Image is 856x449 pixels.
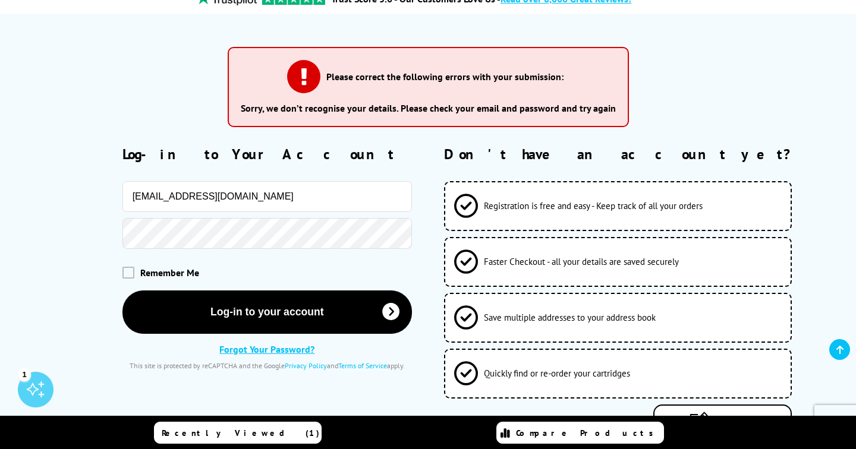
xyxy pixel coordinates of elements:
span: Faster Checkout - all your details are saved securely [484,256,679,267]
h3: Please correct the following errors with your submission: [326,71,564,83]
h2: Log-in to Your Account [122,145,412,163]
a: Recently Viewed (1) [154,422,322,444]
span: Compare Products [516,428,660,438]
span: Quickly find or re-order your cartridges [484,368,630,379]
span: Register [714,413,755,428]
input: Email [122,181,412,212]
a: Terms of Service [338,361,387,370]
a: Compare Products [496,422,664,444]
li: Sorry, we don’t recognise your details. Please check your email and password and try again [241,102,616,114]
button: Log-in to your account [122,290,412,334]
span: Remember Me [140,267,199,279]
h2: Don't have an account yet? [444,145,830,163]
a: Register [653,404,792,437]
span: Registration is free and easy - Keep track of all your orders [484,200,703,211]
span: Recently Viewed (1) [162,428,320,438]
div: 1 [18,368,31,381]
a: Privacy Policy [285,361,327,370]
span: Save multiple addresses to your address book [484,312,656,323]
div: This site is protected by reCAPTCHA and the Google and apply. [122,361,412,370]
a: Forgot Your Password? [219,343,314,355]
